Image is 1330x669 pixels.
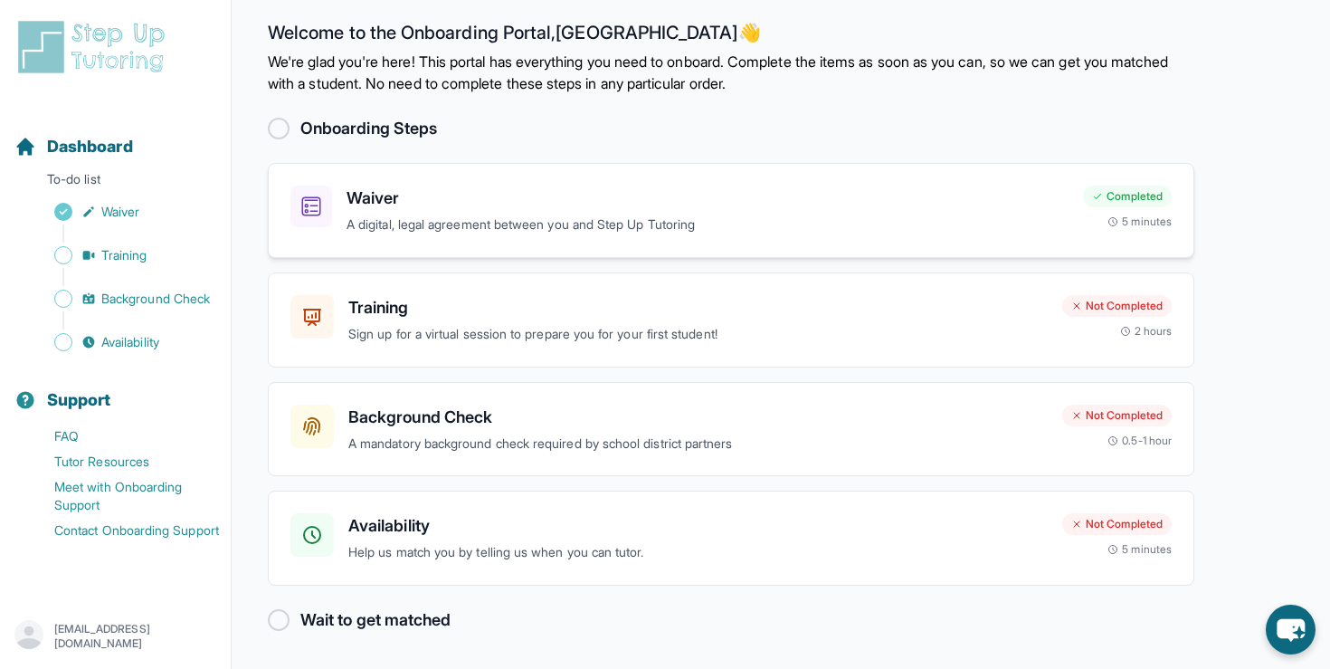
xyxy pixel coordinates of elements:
[1062,295,1172,317] div: Not Completed
[14,474,231,518] a: Meet with Onboarding Support
[47,387,111,413] span: Support
[348,295,1048,320] h3: Training
[14,518,231,543] a: Contact Onboarding Support
[1062,405,1172,426] div: Not Completed
[14,199,231,225] a: Waiver
[1107,542,1172,557] div: 5 minutes
[268,491,1194,586] a: AvailabilityHelp us match you by telling us when you can tutor.Not Completed5 minutes
[347,186,1069,211] h3: Waiver
[14,286,231,311] a: Background Check
[1107,434,1172,448] div: 0.5-1 hour
[348,324,1048,345] p: Sign up for a virtual session to prepare you for your first student!
[348,513,1048,539] h3: Availability
[101,333,159,351] span: Availability
[47,134,133,159] span: Dashboard
[7,358,223,420] button: Support
[14,449,231,474] a: Tutor Resources
[101,203,139,221] span: Waiver
[14,620,216,653] button: [EMAIL_ADDRESS][DOMAIN_NAME]
[14,134,133,159] a: Dashboard
[101,246,147,264] span: Training
[54,622,216,651] p: [EMAIL_ADDRESS][DOMAIN_NAME]
[7,170,223,196] p: To-do list
[1062,513,1172,535] div: Not Completed
[300,607,451,633] h2: Wait to get matched
[300,116,437,141] h2: Onboarding Steps
[14,330,231,355] a: Availability
[1107,215,1172,229] div: 5 minutes
[347,215,1069,235] p: A digital, legal agreement between you and Step Up Tutoring
[268,163,1194,258] a: WaiverA digital, legal agreement between you and Step Up TutoringCompleted5 minutes
[268,22,1194,51] h2: Welcome to the Onboarding Portal, [GEOGRAPHIC_DATA] 👋
[7,105,223,167] button: Dashboard
[1083,186,1172,207] div: Completed
[1266,605,1316,655] button: chat-button
[14,18,176,76] img: logo
[268,382,1194,477] a: Background CheckA mandatory background check required by school district partnersNot Completed0.5...
[101,290,210,308] span: Background Check
[14,424,231,449] a: FAQ
[268,272,1194,368] a: TrainingSign up for a virtual session to prepare you for your first student!Not Completed2 hours
[348,542,1048,563] p: Help us match you by telling us when you can tutor.
[268,51,1194,94] p: We're glad you're here! This portal has everything you need to onboard. Complete the items as soo...
[348,405,1048,430] h3: Background Check
[1120,324,1173,339] div: 2 hours
[14,243,231,268] a: Training
[348,434,1048,454] p: A mandatory background check required by school district partners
